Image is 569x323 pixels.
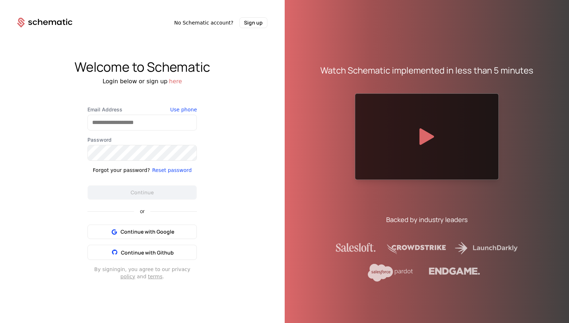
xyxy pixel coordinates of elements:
span: No Schematic account? [174,19,234,26]
a: terms [148,274,163,279]
div: Backed by industry leaders [386,214,468,225]
label: Email Address [87,106,197,113]
button: Use phone [170,106,197,113]
button: Continue [87,185,197,200]
button: Continue with Google [87,225,197,239]
span: Continue with Github [121,249,174,256]
div: Watch Schematic implemented in less than 5 minutes [320,65,533,76]
button: here [169,77,182,86]
button: Sign up [239,17,267,28]
button: Continue with Github [87,245,197,260]
div: By signing in , you agree to our privacy and . [87,266,197,280]
span: or [134,209,150,214]
a: policy [121,274,135,279]
div: Forgot your password? [93,167,150,174]
span: Continue with Google [121,228,174,235]
label: Password [87,136,197,143]
button: Reset password [152,167,192,174]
